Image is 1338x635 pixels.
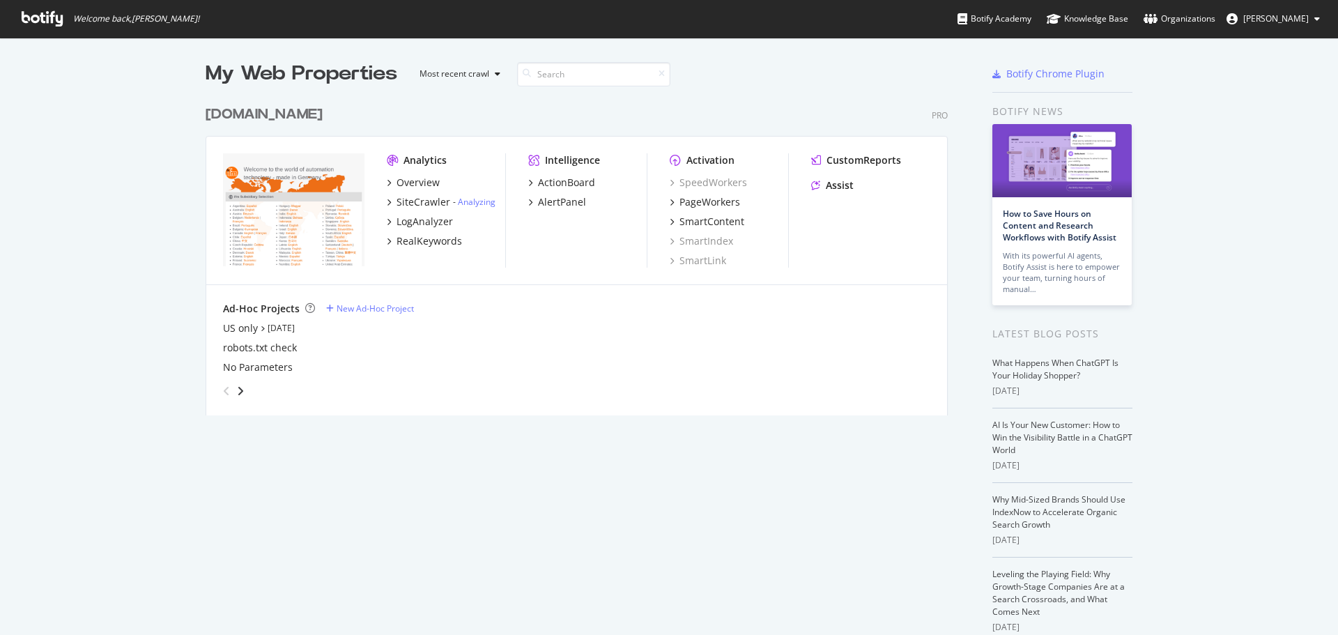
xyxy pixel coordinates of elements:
[992,494,1125,530] a: Why Mid-Sized Brands Should Use IndexNow to Accelerate Organic Search Growth
[826,178,854,192] div: Assist
[397,176,440,190] div: Overview
[958,12,1031,26] div: Botify Academy
[528,176,595,190] a: ActionBoard
[992,621,1132,634] div: [DATE]
[223,360,293,374] a: No Parameters
[992,357,1118,381] a: What Happens When ChatGPT Is Your Holiday Shopper?
[1006,67,1105,81] div: Botify Chrome Plugin
[397,195,450,209] div: SiteCrawler
[517,62,670,86] input: Search
[992,459,1132,472] div: [DATE]
[403,153,447,167] div: Analytics
[387,234,462,248] a: RealKeywords
[992,385,1132,397] div: [DATE]
[73,13,199,24] span: Welcome back, [PERSON_NAME] !
[206,105,323,125] div: [DOMAIN_NAME]
[387,195,495,209] a: SiteCrawler- Analyzing
[679,215,744,229] div: SmartContent
[992,534,1132,546] div: [DATE]
[826,153,901,167] div: CustomReports
[408,63,506,85] button: Most recent crawl
[1003,208,1116,243] a: How to Save Hours on Content and Research Workflows with Botify Assist
[992,419,1132,456] a: AI Is Your New Customer: How to Win the Visibility Battle in a ChatGPT World
[1243,13,1309,24] span: Jack Firneno
[545,153,600,167] div: Intelligence
[268,322,295,334] a: [DATE]
[326,303,414,314] a: New Ad-Hoc Project
[206,88,959,415] div: grid
[236,384,245,398] div: angle-right
[679,195,740,209] div: PageWorkers
[206,60,397,88] div: My Web Properties
[811,178,854,192] a: Assist
[206,105,328,125] a: [DOMAIN_NAME]
[992,104,1132,119] div: Botify news
[223,341,297,355] a: robots.txt check
[420,70,489,78] div: Most recent crawl
[223,302,300,316] div: Ad-Hoc Projects
[670,254,726,268] a: SmartLink
[992,124,1132,197] img: How to Save Hours on Content and Research Workflows with Botify Assist
[811,153,901,167] a: CustomReports
[397,234,462,248] div: RealKeywords
[1144,12,1215,26] div: Organizations
[223,153,364,266] img: www.IFM.com
[670,176,747,190] a: SpeedWorkers
[538,195,586,209] div: AlertPanel
[932,109,948,121] div: Pro
[992,67,1105,81] a: Botify Chrome Plugin
[670,215,744,229] a: SmartContent
[387,176,440,190] a: Overview
[387,215,453,229] a: LogAnalyzer
[397,215,453,229] div: LogAnalyzer
[1003,250,1121,295] div: With its powerful AI agents, Botify Assist is here to empower your team, turning hours of manual…
[670,234,733,248] a: SmartIndex
[453,196,495,208] div: -
[528,195,586,209] a: AlertPanel
[670,195,740,209] a: PageWorkers
[686,153,735,167] div: Activation
[1215,8,1331,30] button: [PERSON_NAME]
[458,196,495,208] a: Analyzing
[223,321,258,335] a: US only
[992,568,1125,618] a: Leveling the Playing Field: Why Growth-Stage Companies Are at a Search Crossroads, and What Comes...
[1047,12,1128,26] div: Knowledge Base
[217,380,236,402] div: angle-left
[538,176,595,190] div: ActionBoard
[337,303,414,314] div: New Ad-Hoc Project
[992,326,1132,342] div: Latest Blog Posts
